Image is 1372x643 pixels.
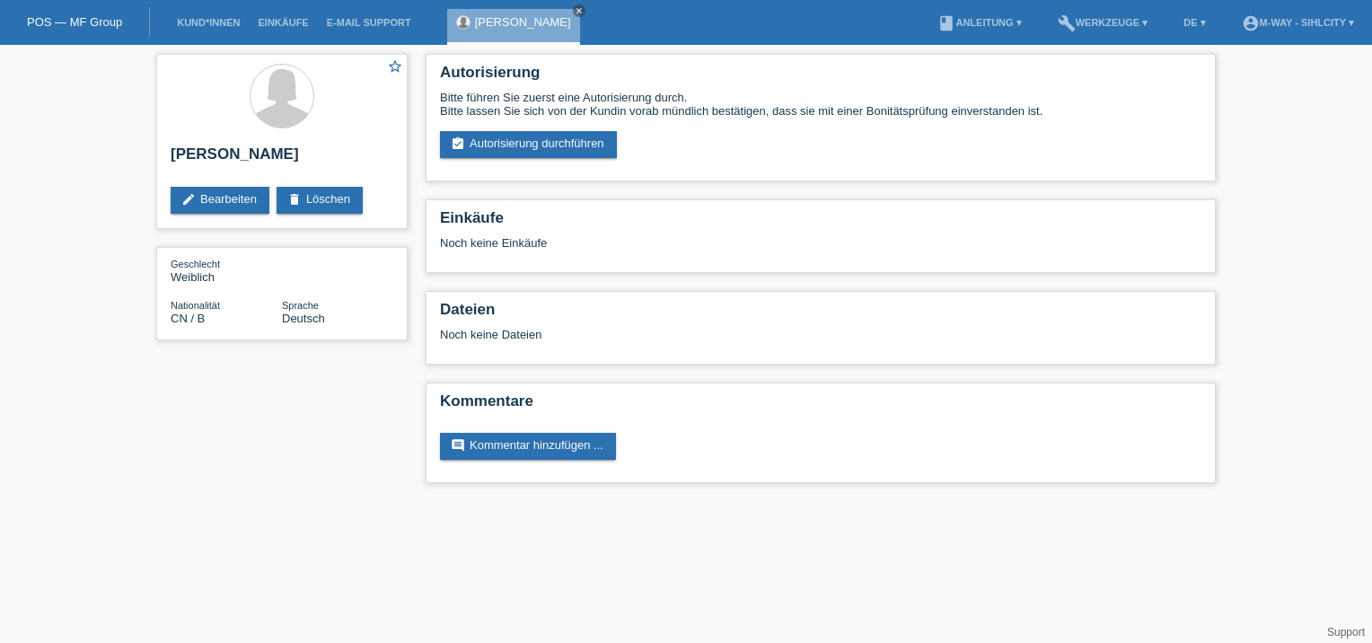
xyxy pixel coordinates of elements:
i: account_circle [1242,14,1260,32]
a: close [573,4,585,17]
a: account_circlem-way - Sihlcity ▾ [1233,17,1363,28]
span: Geschlecht [171,259,220,269]
span: Sprache [282,300,319,311]
i: delete [287,192,302,207]
h2: Kommentare [440,392,1201,419]
a: assignment_turned_inAutorisierung durchführen [440,131,617,158]
a: [PERSON_NAME] [475,15,571,29]
i: assignment_turned_in [451,137,465,151]
a: E-Mail Support [318,17,420,28]
h2: Einkäufe [440,209,1201,236]
h2: Autorisierung [440,64,1201,91]
div: Noch keine Dateien [440,328,989,341]
span: China / B / 01.06.2020 [171,312,205,325]
i: build [1058,14,1076,32]
a: Support [1327,626,1365,639]
a: Kund*innen [168,17,249,28]
span: Nationalität [171,300,220,311]
a: bookAnleitung ▾ [928,17,1030,28]
div: Bitte führen Sie zuerst eine Autorisierung durch. Bitte lassen Sie sich von der Kundin vorab münd... [440,91,1201,118]
a: commentKommentar hinzufügen ... [440,433,616,460]
a: deleteLöschen [277,187,363,214]
a: POS — MF Group [27,15,122,29]
a: star_border [387,58,403,77]
a: Einkäufe [249,17,317,28]
i: edit [181,192,196,207]
a: editBearbeiten [171,187,269,214]
div: Weiblich [171,257,282,284]
i: book [937,14,955,32]
i: comment [451,438,465,453]
i: close [575,6,584,15]
span: Deutsch [282,312,325,325]
a: DE ▾ [1174,17,1214,28]
div: Noch keine Einkäufe [440,236,1201,263]
h2: Dateien [440,301,1201,328]
h2: [PERSON_NAME] [171,145,393,172]
a: buildWerkzeuge ▾ [1049,17,1157,28]
i: star_border [387,58,403,75]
